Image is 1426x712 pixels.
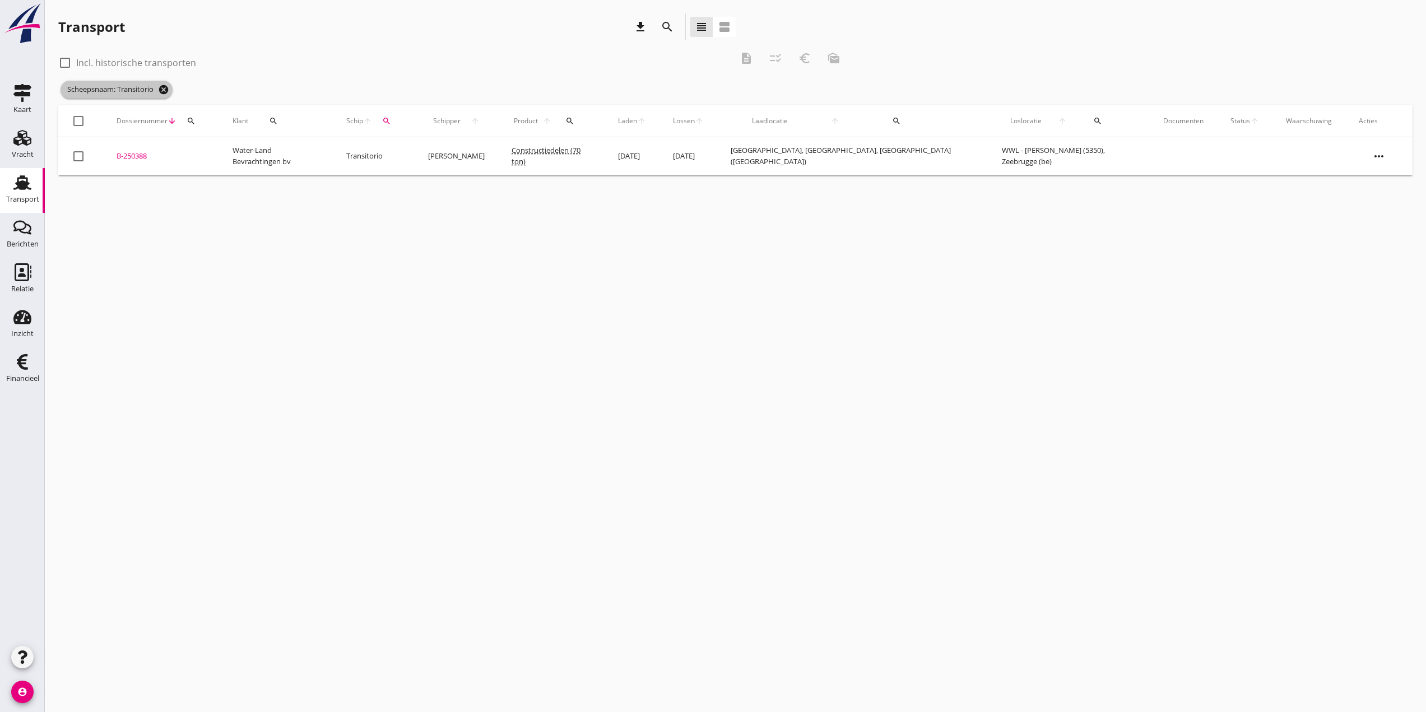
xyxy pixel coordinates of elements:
[269,117,278,125] i: search
[428,116,466,126] span: Schipper
[2,3,43,44] img: logo-small.a267ee39.svg
[61,81,173,99] span: Scheepsnaam: Transitorio
[12,151,34,158] div: Vracht
[76,57,196,68] label: Incl. historische transporten
[346,116,363,126] span: Schip
[117,151,206,162] div: B-250388
[168,117,176,125] i: arrow_downward
[718,20,731,34] i: view_agenda
[333,137,415,175] td: Transitorio
[659,137,717,175] td: [DATE]
[605,137,659,175] td: [DATE]
[415,137,498,175] td: [PERSON_NAME]
[512,116,540,126] span: Product
[363,117,372,125] i: arrow_upward
[731,116,809,126] span: Laadlocatie
[695,117,704,125] i: arrow_upward
[1049,117,1075,125] i: arrow_upward
[988,137,1150,175] td: WWL - [PERSON_NAME] (5350), Zeebrugge (be)
[892,117,901,125] i: search
[634,20,647,34] i: download
[565,117,574,125] i: search
[7,240,39,248] div: Berichten
[637,117,646,125] i: arrow_upward
[1093,117,1102,125] i: search
[11,330,34,337] div: Inzicht
[158,84,169,95] i: cancel
[540,117,554,125] i: arrow_upward
[809,117,861,125] i: arrow_upward
[1230,116,1250,126] span: Status
[466,117,485,125] i: arrow_upward
[661,20,674,34] i: search
[1002,116,1049,126] span: Loslocatie
[117,116,168,126] span: Dossiernummer
[382,117,391,125] i: search
[219,137,333,175] td: Water-Land Bevrachtingen bv
[695,20,708,34] i: view_headline
[1163,116,1204,126] div: Documenten
[1363,141,1395,172] i: more_horiz
[11,681,34,703] i: account_circle
[233,108,319,134] div: Klant
[618,116,637,126] span: Laden
[58,18,125,36] div: Transport
[673,116,695,126] span: Lossen
[11,285,34,292] div: Relatie
[6,196,39,203] div: Transport
[1250,117,1259,125] i: arrow_upward
[6,375,39,382] div: Financieel
[187,117,196,125] i: search
[512,145,580,166] span: Constructiedelen (70 ton)
[717,137,989,175] td: [GEOGRAPHIC_DATA], [GEOGRAPHIC_DATA], [GEOGRAPHIC_DATA] ([GEOGRAPHIC_DATA])
[1359,116,1399,126] div: Acties
[13,106,31,113] div: Kaart
[1286,116,1332,126] div: Waarschuwing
